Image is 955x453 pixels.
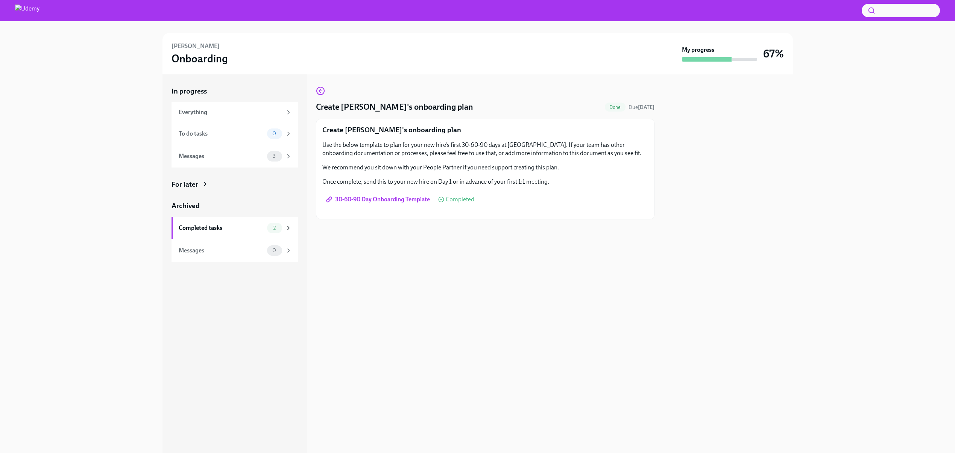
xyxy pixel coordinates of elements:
[322,192,435,207] a: 30-60-90 Day Onboarding Template
[172,217,298,239] a: Completed tasks2
[328,196,430,203] span: 30-60-90 Day Onboarding Template
[172,52,228,65] h3: Onboarding
[316,101,473,113] h4: Create [PERSON_NAME]'s onboarding plan
[682,46,714,54] strong: My progress
[629,104,654,111] span: August 22nd, 2025 11:00
[268,248,281,253] span: 0
[179,152,264,160] div: Messages
[322,125,648,135] p: Create [PERSON_NAME]'s onboarding plan
[172,145,298,168] a: Messages3
[322,178,648,186] p: Once complete, send this to your new hire on Day 1 or in advance of your first 1:1 meeting.
[172,239,298,262] a: Messages0
[172,180,198,189] div: For later
[763,47,784,60] h3: 67%
[269,225,280,231] span: 2
[179,108,282,116] div: Everything
[605,104,626,110] span: Done
[179,246,264,255] div: Messages
[629,104,654,110] span: Due
[172,42,220,50] h6: [PERSON_NAME]
[15,5,39,17] img: Udemy
[172,180,298,189] a: For later
[172,122,298,145] a: To do tasks0
[179,130,264,138] div: To do tasks
[322,141,648,157] p: Use the below template to plan for your new hire’s first 30-60-90 days at [GEOGRAPHIC_DATA]. If y...
[172,201,298,211] a: Archived
[172,86,298,96] a: In progress
[322,163,648,172] p: We recommend you sit down with your People Partner if you need support creating this plan.
[268,153,280,159] span: 3
[446,196,474,202] span: Completed
[172,102,298,122] a: Everything
[638,104,654,110] strong: [DATE]
[268,131,281,136] span: 0
[179,224,264,232] div: Completed tasks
